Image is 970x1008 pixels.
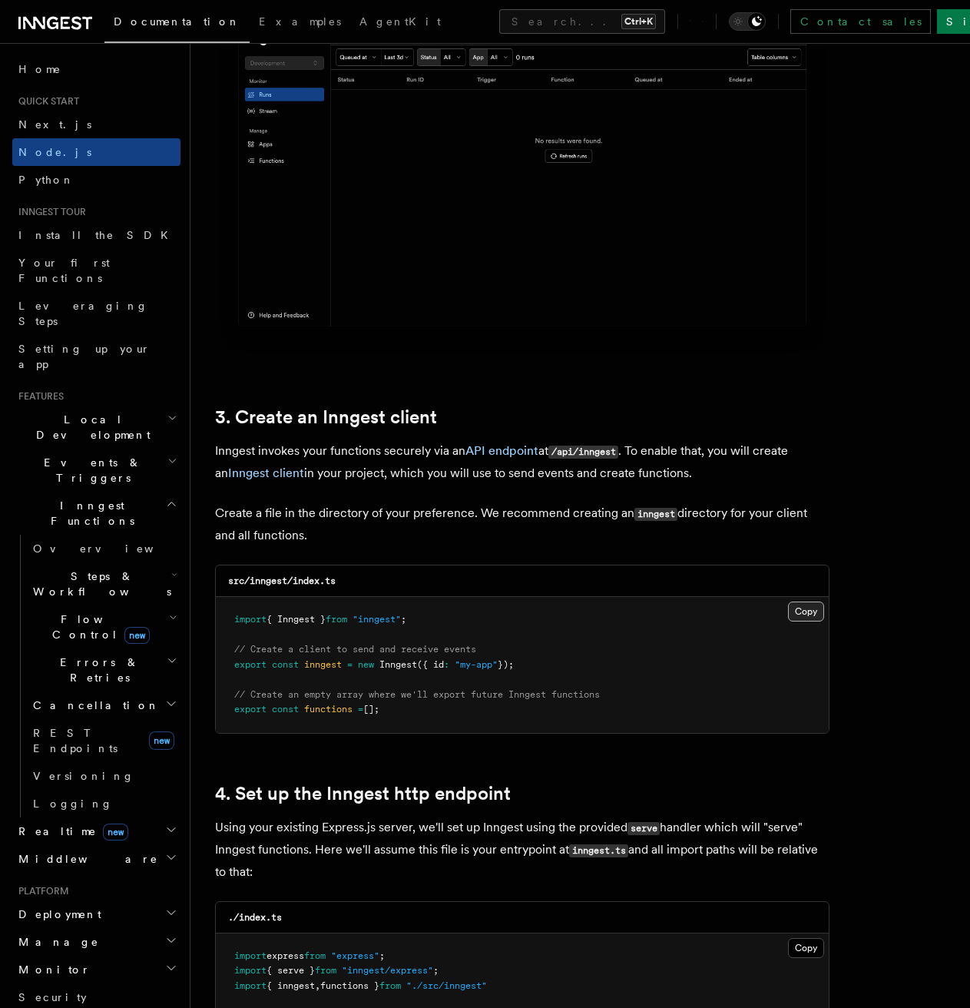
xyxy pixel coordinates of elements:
[33,797,113,810] span: Logging
[358,704,363,715] span: =
[401,614,406,625] span: ;
[234,689,600,700] span: // Create an empty array where we'll export future Inngest functions
[124,627,150,644] span: new
[498,659,514,670] span: });
[12,95,79,108] span: Quick start
[215,406,437,428] a: 3. Create an Inngest client
[12,535,180,817] div: Inngest Functions
[548,446,618,459] code: /api/inngest
[12,390,64,403] span: Features
[12,455,167,486] span: Events & Triggers
[18,257,110,284] span: Your first Functions
[363,704,379,715] span: [];
[259,15,341,28] span: Examples
[27,790,180,817] a: Logging
[12,206,86,218] span: Inngest tour
[18,229,177,241] span: Install the SDK
[234,644,476,655] span: // Create a client to send and receive events
[12,962,91,977] span: Monitor
[12,55,180,83] a: Home
[790,9,931,34] a: Contact sales
[12,138,180,166] a: Node.js
[315,965,336,976] span: from
[234,704,267,715] span: export
[228,912,282,923] code: ./index.ts
[18,991,87,1003] span: Security
[304,704,353,715] span: functions
[234,965,267,976] span: import
[358,659,374,670] span: new
[455,659,498,670] span: "my-app"
[379,950,385,961] span: ;
[267,614,326,625] span: { Inngest }
[12,111,180,138] a: Next.js
[359,15,441,28] span: AgentKit
[33,727,118,754] span: REST Endpoints
[304,950,326,961] span: from
[627,822,660,835] code: serve
[18,174,74,186] span: Python
[417,659,444,670] span: ({ id
[234,980,267,991] span: import
[729,12,766,31] button: Toggle dark mode
[27,655,167,685] span: Errors & Retries
[315,980,320,991] span: ,
[12,221,180,249] a: Install the SDK
[27,535,180,562] a: Overview
[320,980,379,991] span: functions }
[353,614,401,625] span: "inngest"
[12,845,180,873] button: Middleware
[12,885,69,897] span: Platform
[350,5,450,41] a: AgentKit
[27,569,171,599] span: Steps & Workflows
[33,770,134,782] span: Versioning
[433,965,439,976] span: ;
[12,928,180,956] button: Manage
[27,698,160,713] span: Cancellation
[12,956,180,983] button: Monitor
[12,449,180,492] button: Events & Triggers
[272,659,299,670] span: const
[27,762,180,790] a: Versioning
[12,817,180,845] button: Realtimenew
[27,605,180,648] button: Flow Controlnew
[12,934,99,950] span: Manage
[499,9,665,34] button: Search...Ctrl+K
[347,659,353,670] span: =
[267,980,315,991] span: { inngest
[304,659,342,670] span: inngest
[18,300,148,327] span: Leveraging Steps
[215,783,511,804] a: 4. Set up the Inngest http endpoint
[27,612,169,642] span: Flow Control
[215,502,829,546] p: Create a file in the directory of your preference. We recommend creating an directory for your cl...
[215,440,829,484] p: Inngest invokes your functions securely via an at . To enable that, you will create an in your pr...
[12,249,180,292] a: Your first Functions
[18,61,61,77] span: Home
[18,343,151,370] span: Setting up your app
[272,704,299,715] span: const
[18,146,91,158] span: Node.js
[104,5,250,43] a: Documentation
[12,412,167,443] span: Local Development
[27,691,180,719] button: Cancellation
[788,938,824,958] button: Copy
[342,965,433,976] span: "inngest/express"
[27,719,180,762] a: REST Endpointsnew
[27,562,180,605] button: Steps & Workflows
[12,824,128,839] span: Realtime
[12,851,158,867] span: Middleware
[331,950,379,961] span: "express"
[12,492,180,535] button: Inngest Functions
[12,406,180,449] button: Local Development
[149,731,174,750] span: new
[406,980,487,991] span: "./src/inngest"
[379,659,417,670] span: Inngest
[379,980,401,991] span: from
[18,118,91,131] span: Next.js
[12,907,101,922] span: Deployment
[12,335,180,378] a: Setting up your app
[634,508,677,521] code: inngest
[267,965,315,976] span: { serve }
[234,950,267,961] span: import
[228,575,336,586] code: src/inngest/index.ts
